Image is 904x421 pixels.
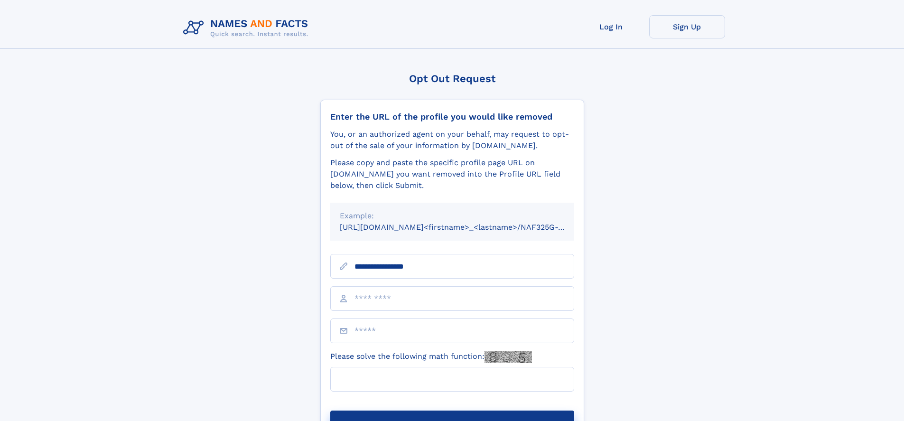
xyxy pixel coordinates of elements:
a: Sign Up [649,15,725,38]
img: Logo Names and Facts [179,15,316,41]
div: Please copy and paste the specific profile page URL on [DOMAIN_NAME] you want removed into the Pr... [330,157,574,191]
a: Log In [573,15,649,38]
label: Please solve the following math function: [330,351,532,363]
small: [URL][DOMAIN_NAME]<firstname>_<lastname>/NAF325G-xxxxxxxx [340,223,592,232]
div: Opt Out Request [320,73,584,84]
div: Example: [340,210,565,222]
div: Enter the URL of the profile you would like removed [330,112,574,122]
div: You, or an authorized agent on your behalf, may request to opt-out of the sale of your informatio... [330,129,574,151]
